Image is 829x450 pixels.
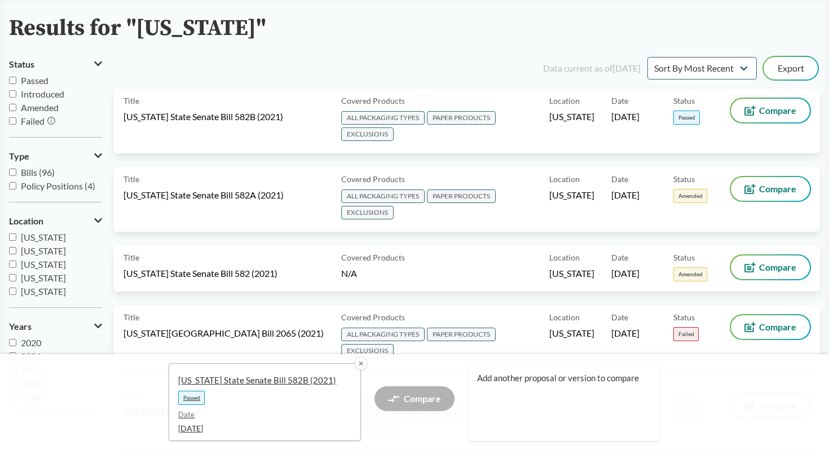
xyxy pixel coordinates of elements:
[9,90,16,98] input: Introduced
[124,267,277,280] span: [US_STATE] State Senate Bill 582 (2021)
[549,173,580,185] span: Location
[731,177,810,201] button: Compare
[611,267,640,280] span: [DATE]
[611,173,628,185] span: Date
[673,267,707,281] span: Amended
[9,151,29,161] span: Type
[9,233,16,241] input: [US_STATE]
[341,344,394,358] span: EXCLUSIONS
[21,232,66,242] span: [US_STATE]
[341,111,425,125] span: ALL PACKAGING TYPES
[673,173,695,185] span: Status
[341,127,394,141] span: EXCLUSIONS
[178,391,205,405] span: Passed
[673,95,695,107] span: Status
[21,245,66,256] span: [US_STATE]
[341,268,357,279] span: N/A
[9,117,16,125] input: Failed
[9,317,102,336] button: Years
[477,372,642,384] span: Add another proposal or version to compare
[9,321,32,332] span: Years
[9,261,16,268] input: [US_STATE]
[124,327,324,339] span: [US_STATE][GEOGRAPHIC_DATA] Bill 2065 (2021)
[124,189,284,201] span: [US_STATE] State Senate Bill 582A (2021)
[673,111,700,125] span: Passed
[178,409,342,421] span: Date
[427,328,496,341] span: PAPER PRODUCTS
[731,99,810,122] button: Compare
[341,311,405,323] span: Covered Products
[124,95,139,107] span: Title
[9,77,16,84] input: Passed
[9,216,43,226] span: Location
[611,95,628,107] span: Date
[9,211,102,231] button: Location
[21,259,66,270] span: [US_STATE]
[759,263,796,272] span: Compare
[731,315,810,339] button: Compare
[21,272,66,283] span: [US_STATE]
[178,422,342,434] span: [DATE]
[21,337,41,348] span: 2020
[549,252,580,263] span: Location
[9,339,16,346] input: 2020
[549,267,594,280] span: [US_STATE]
[549,95,580,107] span: Location
[178,374,342,386] span: [US_STATE] State Senate Bill 582B (2021)
[543,61,641,75] div: Data current as of [DATE]
[611,252,628,263] span: Date
[673,327,699,341] span: Failed
[21,102,59,113] span: Amended
[9,274,16,281] input: [US_STATE]
[21,180,95,191] span: Policy Positions (4)
[21,89,64,99] span: Introduced
[124,252,139,263] span: Title
[124,111,283,123] span: [US_STATE] State Senate Bill 582B (2021)
[21,116,45,126] span: Failed
[9,16,266,41] h2: Results for "[US_STATE]"
[354,356,368,370] button: ✕
[427,189,496,203] span: PAPER PRODUCTS
[611,311,628,323] span: Date
[731,255,810,279] button: Compare
[21,75,48,86] span: Passed
[759,106,796,115] span: Compare
[549,189,594,201] span: [US_STATE]
[9,147,102,166] button: Type
[611,111,640,123] span: [DATE]
[9,288,16,295] input: [US_STATE]
[341,328,425,341] span: ALL PACKAGING TYPES
[549,311,580,323] span: Location
[9,169,16,176] input: Bills (96)
[124,173,139,185] span: Title
[673,311,695,323] span: Status
[9,59,34,69] span: Status
[341,206,394,219] span: EXCLUSIONS
[427,111,496,125] span: PAPER PRODUCTS
[9,247,16,254] input: [US_STATE]
[21,286,66,297] span: [US_STATE]
[9,182,16,189] input: Policy Positions (4)
[341,95,405,107] span: Covered Products
[764,57,818,80] button: Export
[759,184,796,193] span: Compare
[759,323,796,332] span: Compare
[549,327,594,339] span: [US_STATE]
[169,363,361,441] a: [US_STATE] State Senate Bill 582B (2021)PassedDate[DATE]
[549,111,594,123] span: [US_STATE]
[611,189,640,201] span: [DATE]
[673,252,695,263] span: Status
[341,189,425,203] span: ALL PACKAGING TYPES
[341,173,405,185] span: Covered Products
[673,189,707,203] span: Amended
[9,104,16,111] input: Amended
[9,352,16,360] input: 2021
[341,252,405,263] span: Covered Products
[21,167,55,178] span: Bills (96)
[124,311,139,323] span: Title
[611,327,640,339] span: [DATE]
[21,351,41,361] span: 2021
[9,55,102,74] button: Status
